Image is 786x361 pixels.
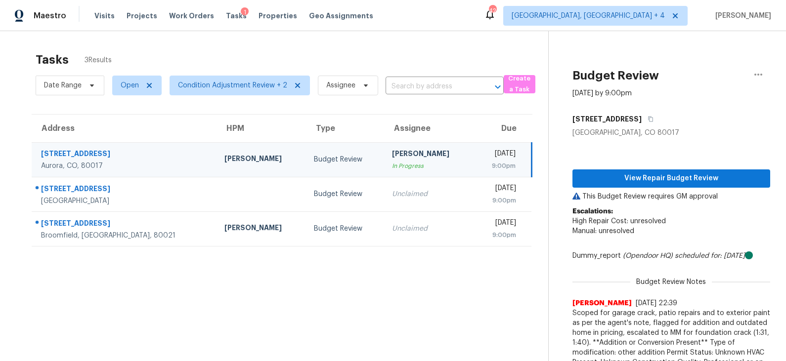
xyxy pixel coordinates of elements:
div: [DATE] [481,218,517,230]
h2: Budget Review [572,71,659,80]
div: [STREET_ADDRESS] [41,149,209,161]
div: 1 [241,7,249,17]
th: Type [306,115,384,142]
div: [PERSON_NAME] [224,154,298,166]
div: 9:00pm [481,161,516,171]
span: [GEOGRAPHIC_DATA], [GEOGRAPHIC_DATA] + 4 [512,11,665,21]
span: Condition Adjustment Review + 2 [178,80,287,90]
th: Due [474,115,532,142]
button: Copy Address [642,110,655,128]
div: Broomfield, [GEOGRAPHIC_DATA], 80021 [41,231,209,241]
div: [PERSON_NAME] [392,149,465,161]
div: [DATE] by 9:00pm [572,88,632,98]
span: Maestro [34,11,66,21]
input: Search by address [386,79,476,94]
span: Budget Review Notes [630,277,712,287]
span: Geo Assignments [309,11,373,21]
span: Visits [94,11,115,21]
div: [GEOGRAPHIC_DATA], CO 80017 [572,128,770,138]
span: [PERSON_NAME] [572,298,632,308]
button: Open [491,80,505,94]
span: High Repair Cost: unresolved [572,218,666,225]
div: 9:00pm [481,196,517,205]
div: [DATE] [481,183,517,196]
span: View Repair Budget Review [580,172,762,185]
p: This Budget Review requires GM approval [572,192,770,201]
i: scheduled for: [DATE] [675,252,745,259]
div: Budget Review [314,155,376,164]
span: Work Orders [169,11,214,21]
div: Unclaimed [392,189,465,199]
span: Assignee [326,80,355,90]
h5: [STREET_ADDRESS] [572,114,642,124]
i: (Opendoor HQ) [623,252,673,259]
span: Open [121,80,139,90]
span: [DATE] 22:39 [636,300,677,307]
div: 9:00pm [481,230,517,240]
span: [PERSON_NAME] [711,11,771,21]
th: Assignee [384,115,473,142]
h2: Tasks [36,55,69,65]
div: [STREET_ADDRESS] [41,218,209,231]
span: Create a Task [509,73,530,96]
div: Budget Review [314,189,376,199]
div: Aurora, CO, 80017 [41,161,209,171]
button: Create a Task [504,75,535,93]
span: Projects [127,11,157,21]
button: View Repair Budget Review [572,169,770,188]
b: Escalations: [572,208,613,215]
span: Manual: unresolved [572,228,634,235]
th: Address [32,115,217,142]
div: Dummy_report [572,251,770,261]
div: [PERSON_NAME] [224,223,298,235]
span: Properties [259,11,297,21]
div: [DATE] [481,149,516,161]
div: Budget Review [314,224,376,234]
div: [STREET_ADDRESS] [41,184,209,196]
span: Date Range [44,80,82,90]
div: Unclaimed [392,224,465,234]
div: [GEOGRAPHIC_DATA] [41,196,209,206]
div: In Progress [392,161,465,171]
div: 42 [489,6,496,16]
span: Tasks [226,12,247,19]
span: 3 Results [85,55,112,65]
th: HPM [217,115,306,142]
